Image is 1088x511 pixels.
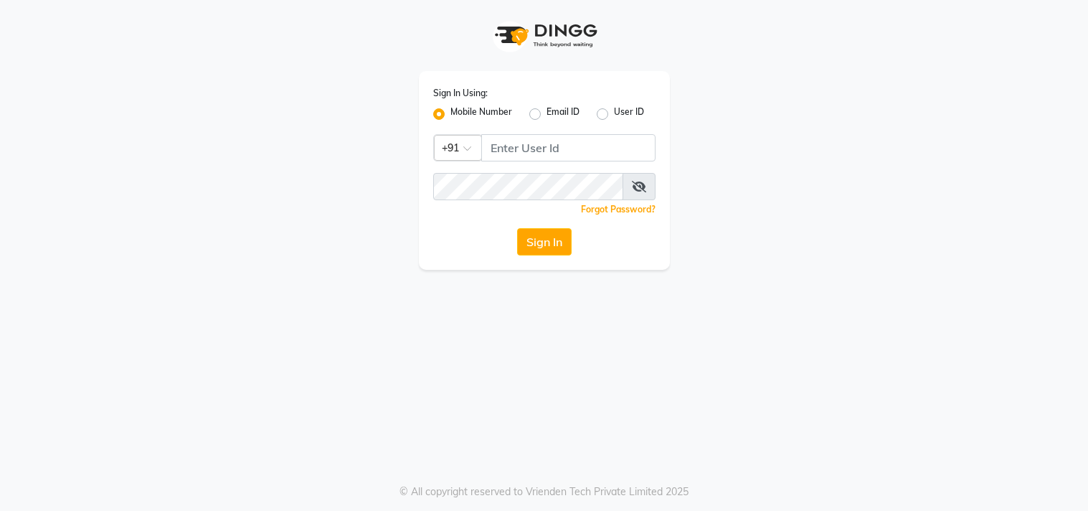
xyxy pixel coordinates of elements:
[433,87,488,100] label: Sign In Using:
[433,173,623,200] input: Username
[614,106,644,123] label: User ID
[547,106,580,123] label: Email ID
[487,14,602,57] img: logo1.svg
[581,204,656,215] a: Forgot Password?
[517,228,572,255] button: Sign In
[481,134,656,161] input: Username
[450,106,512,123] label: Mobile Number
